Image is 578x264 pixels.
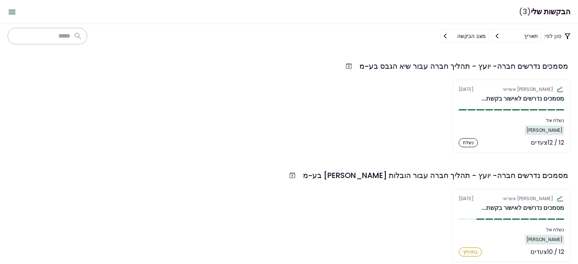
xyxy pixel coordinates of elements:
[459,195,564,202] div: [DATE]
[286,169,299,182] button: העבר לארכיון
[524,32,538,40] div: תאריך
[519,4,531,20] span: (3)
[359,60,568,72] div: מסמכים נדרשים חברה- יועץ - תהליך חברה עבור שיא הגבס בע~מ
[503,86,553,93] div: [PERSON_NAME] אשראי
[459,247,482,256] div: בתהליך
[525,235,564,244] div: [PERSON_NAME]
[482,94,564,103] div: מסמכים נדרשים לאישור בקשת חברה- יועץ
[503,195,553,202] div: [PERSON_NAME] אשראי
[459,138,478,147] div: נשלח
[556,195,564,202] img: Partner logo
[440,29,570,43] div: סנן לפי:
[459,86,564,93] div: [DATE]
[459,226,564,233] div: נשלח אל:
[342,59,356,73] button: העבר לארכיון
[482,204,564,213] div: מסמכים נדרשים לאישור בקשת חברה- יועץ
[531,247,564,256] div: 12 / 10 צעדים
[531,138,564,147] div: 12 / 12 צעדים
[492,29,541,43] button: תאריך
[556,86,564,93] img: Partner logo
[459,117,564,124] div: נשלח אל:
[519,4,570,20] h1: הבקשות שלי
[303,170,568,181] div: מסמכים נדרשים חברה- יועץ - תהליך חברה עבור הובלות [PERSON_NAME] בע~מ
[525,125,564,135] div: [PERSON_NAME]
[3,3,21,21] button: Open menu
[440,29,489,43] button: מצב הבקשה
